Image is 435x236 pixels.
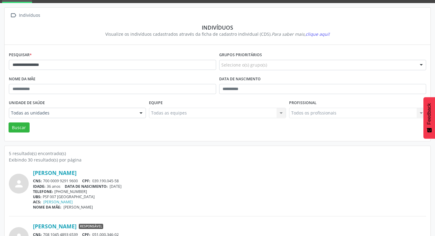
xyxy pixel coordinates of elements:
[9,74,35,84] label: Nome da mãe
[33,189,426,194] div: [PHONE_NUMBER]
[82,178,90,183] span: CPF:
[9,122,30,133] button: Buscar
[33,199,41,205] span: ACS:
[33,178,42,183] span: CNS:
[219,50,262,60] label: Grupos prioritários
[43,199,73,205] a: [PERSON_NAME]
[33,169,77,176] a: [PERSON_NAME]
[9,11,41,20] a:  Indivíduos
[33,194,42,199] span: UBS:
[33,178,426,183] div: 700 0009 9291 9600
[92,178,119,183] span: 039.190.045-58
[65,184,108,189] span: DATA DE NASCIMENTO:
[219,74,261,84] label: Data de nascimento
[33,205,61,210] span: NOME DA MÃE:
[63,205,93,210] span: [PERSON_NAME]
[18,11,41,20] div: Indivíduos
[13,31,422,37] div: Visualize os indivíduos cadastrados através da ficha de cadastro individual (CDS).
[272,31,330,37] i: Para saber mais,
[11,110,133,116] span: Todas as unidades
[33,189,53,194] span: TELEFONE:
[9,157,426,163] div: Exibindo 30 resultado(s) por página
[33,223,77,230] a: [PERSON_NAME]
[33,184,426,189] div: 36 anos
[289,98,317,108] label: Profissional
[221,62,267,68] span: Selecione o(s) grupo(s)
[149,98,163,108] label: Equipe
[33,184,45,189] span: IDADE:
[9,150,426,157] div: 5 resultado(s) encontrado(s)
[13,178,24,189] i: person
[9,11,18,20] i: 
[9,98,45,108] label: Unidade de saúde
[79,224,103,229] span: Responsável
[423,97,435,139] button: Feedback - Mostrar pesquisa
[33,194,426,199] div: PSF 007 [GEOGRAPHIC_DATA]
[13,24,422,31] div: Indivíduos
[426,103,432,125] span: Feedback
[306,31,330,37] span: clique aqui!
[110,184,121,189] span: [DATE]
[9,50,32,60] label: Pesquisar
